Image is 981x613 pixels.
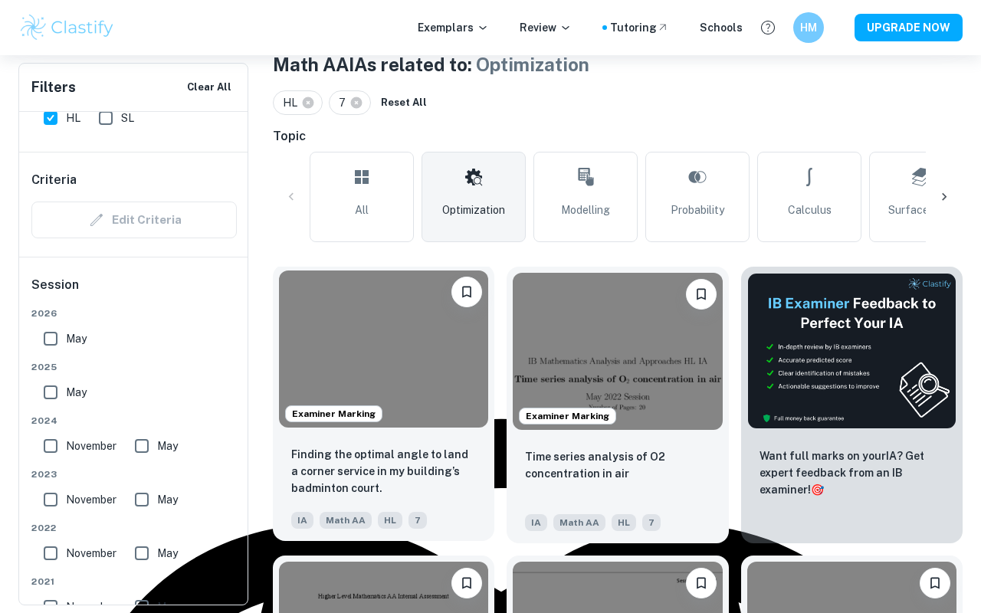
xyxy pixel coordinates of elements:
[451,568,482,598] button: Bookmark
[800,19,818,36] h6: HM
[513,273,722,430] img: Math AA IA example thumbnail: Time series analysis of O2 concentration
[291,512,313,529] span: IA
[408,512,427,529] span: 7
[66,438,116,454] span: November
[377,91,431,114] button: Reset All
[31,171,77,189] h6: Criteria
[18,12,116,43] img: Clastify logo
[418,19,489,36] p: Exemplars
[355,202,369,218] span: All
[157,491,178,508] span: May
[507,267,728,543] a: Examiner MarkingBookmarkTime series analysis of O2 concentration in airIAMath AAHL7
[760,447,944,498] p: Want full marks on your IA ? Get expert feedback from an IB examiner!
[642,514,661,531] span: 7
[811,484,824,496] span: 🎯
[66,110,80,126] span: HL
[157,545,178,562] span: May
[31,276,237,306] h6: Session
[793,12,824,43] button: HM
[451,277,482,307] button: Bookmark
[686,279,717,310] button: Bookmark
[525,448,710,482] p: Time series analysis of O2 concentration in air
[855,14,963,41] button: UPGRADE NOW
[610,19,669,36] a: Tutoring
[741,267,963,543] a: ThumbnailWant full marks on yourIA? Get expert feedback from an IB examiner!
[283,94,304,111] span: HL
[561,202,610,218] span: Modelling
[686,568,717,598] button: Bookmark
[329,90,371,115] div: 7
[339,94,353,111] span: 7
[273,51,963,78] h1: Math AA IAs related to:
[279,270,488,428] img: Math AA IA example thumbnail: Finding the optimal angle to land a corn
[888,202,955,218] span: Surface Area
[747,273,956,429] img: Thumbnail
[273,90,323,115] div: HL
[320,512,372,529] span: Math AA
[121,110,134,126] span: SL
[31,306,237,320] span: 2026
[476,54,589,75] span: Optimization
[378,512,402,529] span: HL
[700,19,743,36] a: Schools
[755,15,781,41] button: Help and Feedback
[157,438,178,454] span: May
[31,77,76,98] h6: Filters
[291,446,476,497] p: Finding the optimal angle to land a corner service in my building’s badminton court.
[671,202,724,218] span: Probability
[31,414,237,428] span: 2024
[612,514,636,531] span: HL
[273,267,494,543] a: Examiner MarkingBookmarkFinding the optimal angle to land a corner service in my building’s badmi...
[31,360,237,374] span: 2025
[788,202,832,218] span: Calculus
[525,514,547,531] span: IA
[66,384,87,401] span: May
[66,491,116,508] span: November
[31,467,237,481] span: 2023
[31,575,237,588] span: 2021
[66,330,87,347] span: May
[520,19,572,36] p: Review
[273,127,963,146] h6: Topic
[31,202,237,238] div: Criteria filters are unavailable when searching by topic
[520,409,615,423] span: Examiner Marking
[286,407,382,421] span: Examiner Marking
[66,545,116,562] span: November
[920,568,950,598] button: Bookmark
[442,202,505,218] span: Optimization
[31,521,237,535] span: 2022
[183,76,235,99] button: Clear All
[553,514,605,531] span: Math AA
